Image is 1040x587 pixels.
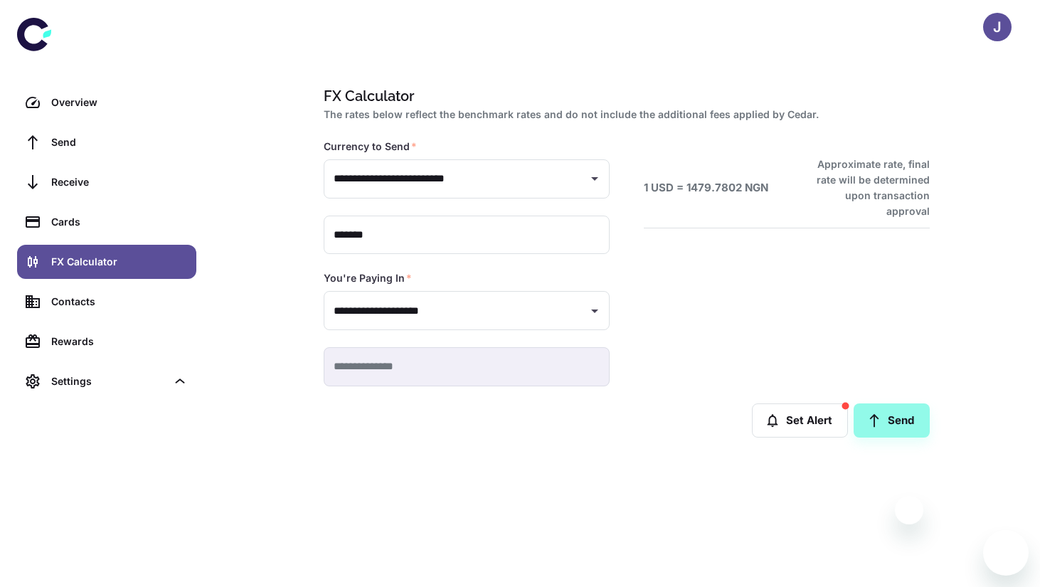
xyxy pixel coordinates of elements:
[17,205,196,239] a: Cards
[51,95,188,110] div: Overview
[51,294,188,310] div: Contacts
[752,403,848,438] button: Set Alert
[51,374,166,389] div: Settings
[17,285,196,319] a: Contacts
[51,134,188,150] div: Send
[585,169,605,189] button: Open
[983,530,1029,576] iframe: Button to launch messaging window
[51,334,188,349] div: Rewards
[983,13,1012,41] button: J
[644,180,768,196] h6: 1 USD = 1479.7802 NGN
[51,214,188,230] div: Cards
[895,496,923,524] iframe: Close message
[324,139,417,154] label: Currency to Send
[17,85,196,120] a: Overview
[324,85,924,107] h1: FX Calculator
[17,364,196,398] div: Settings
[17,245,196,279] a: FX Calculator
[585,301,605,321] button: Open
[324,271,412,285] label: You're Paying In
[51,174,188,190] div: Receive
[801,157,930,219] h6: Approximate rate, final rate will be determined upon transaction approval
[854,403,930,438] a: Send
[17,324,196,359] a: Rewards
[17,165,196,199] a: Receive
[17,125,196,159] a: Send
[51,254,188,270] div: FX Calculator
